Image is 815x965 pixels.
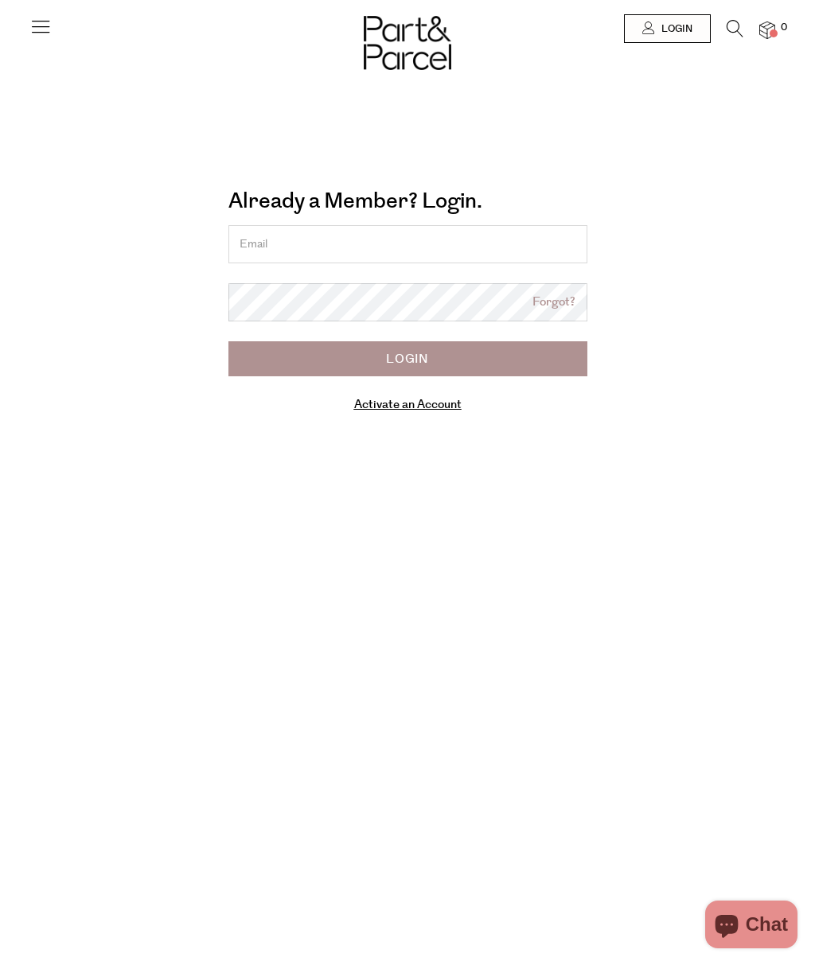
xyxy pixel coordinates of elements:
a: Already a Member? Login. [228,183,482,220]
span: 0 [777,21,791,35]
a: Activate an Account [354,396,462,413]
input: Email [228,225,587,263]
a: 0 [759,21,775,38]
a: Forgot? [532,294,575,312]
inbox-online-store-chat: Shopify online store chat [700,901,802,952]
a: Login [624,14,711,43]
input: Login [228,341,587,376]
span: Login [657,22,692,36]
img: Part&Parcel [364,16,451,70]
